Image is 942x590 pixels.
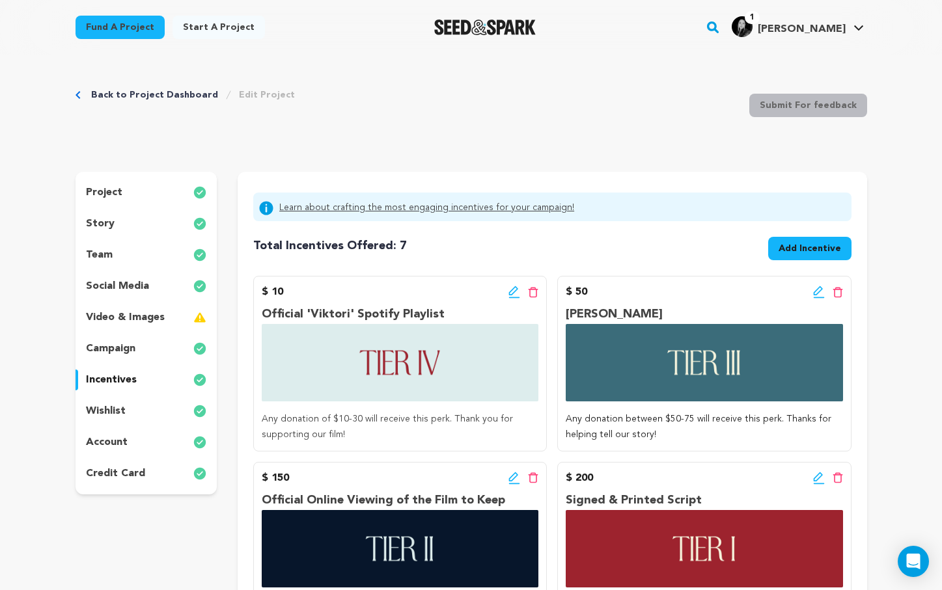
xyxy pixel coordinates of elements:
[434,20,536,35] a: Seed&Spark Homepage
[262,324,538,402] img: incentive
[566,510,842,588] img: incentive
[239,88,295,101] a: Edit Project
[193,372,206,388] img: check-circle-full.svg
[76,213,217,234] button: story
[86,435,128,450] p: account
[262,284,283,300] p: $ 10
[76,276,217,297] button: social media
[173,16,265,39] a: Start a project
[86,185,122,200] p: project
[745,11,760,24] span: 1
[193,247,206,263] img: check-circle-full.svg
[193,466,206,481] img: check-circle-full.svg
[86,403,126,419] p: wishlist
[566,414,831,439] span: Any donation between $50-75 will receive this perk. Thanks for helping tell our story!
[262,491,538,510] p: Official Online Viewing of the Film to Keep
[193,403,206,419] img: check-circle-full.svg
[193,310,206,325] img: warning-full.svg
[91,88,218,101] a: Back to Project Dashboard
[749,94,867,117] button: Submit For feedback
[253,240,396,252] span: Total Incentives Offered:
[566,324,842,402] img: incentive
[898,546,929,577] div: Open Intercom Messenger
[76,182,217,203] button: project
[779,242,841,255] span: Add Incentive
[86,216,115,232] p: story
[76,307,217,328] button: video & images
[76,245,217,265] button: team
[76,432,217,453] button: account
[76,88,295,101] div: Breadcrumb
[76,369,217,390] button: incentives
[76,16,165,39] a: Fund a project
[566,305,842,324] p: [PERSON_NAME]
[262,470,289,486] p: $ 150
[76,463,217,484] button: credit card
[262,412,538,443] p: Any donation of $10-30 will receive this perk. Thank you for supporting our film!
[193,278,206,294] img: check-circle-full.svg
[86,466,145,481] p: credit card
[86,247,113,263] p: team
[732,16,753,37] img: b1a7632ef9d88a98.png
[262,305,538,324] p: Official 'Viktori' Spotify Playlist
[729,14,866,41] span: Jessica T.'s Profile
[86,278,149,294] p: social media
[86,310,165,325] p: video & images
[732,16,846,37] div: Jessica T.'s Profile
[566,284,587,300] p: $ 50
[86,372,137,388] p: incentives
[729,14,866,37] a: Jessica T.'s Profile
[434,20,536,35] img: Seed&Spark Logo Dark Mode
[193,341,206,356] img: check-circle-full.svg
[262,510,538,588] img: incentive
[566,491,842,510] p: Signed & Printed Script
[279,200,574,216] a: Learn about crafting the most engaging incentives for your campaign!
[76,338,217,359] button: campaign
[768,237,852,260] button: Add Incentive
[193,435,206,450] img: check-circle-full.svg
[76,401,217,422] button: wishlist
[193,216,206,232] img: check-circle-full.svg
[193,185,206,200] img: check-circle-full.svg
[86,341,135,356] p: campaign
[758,24,846,34] span: [PERSON_NAME]
[566,470,593,486] p: $ 200
[253,237,407,255] h4: 7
